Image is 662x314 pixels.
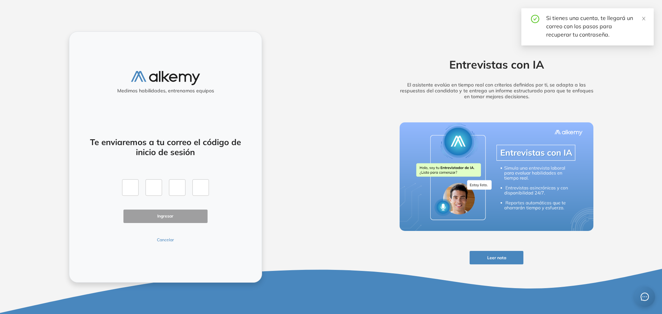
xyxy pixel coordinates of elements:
img: img-more-info [400,122,593,231]
div: Si tienes una cuenta, te llegará un correo con los pasos para recuperar tu contraseña. [546,14,645,39]
button: Cancelar [123,237,208,243]
h5: El asistente evalúa en tiempo real con criterios definidos por ti, se adapta a las respuestas del... [389,82,604,99]
h4: Te enviaremos a tu correo el código de inicio de sesión [88,137,243,157]
span: message [640,292,649,301]
h5: Medimos habilidades, entrenamos equipos [72,88,259,94]
img: logo-alkemy [131,71,200,85]
h2: Entrevistas con IA [389,58,604,71]
button: Ingresar [123,210,208,223]
span: check-circle [531,14,539,23]
button: Leer nota [470,251,523,264]
span: close [641,16,646,21]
